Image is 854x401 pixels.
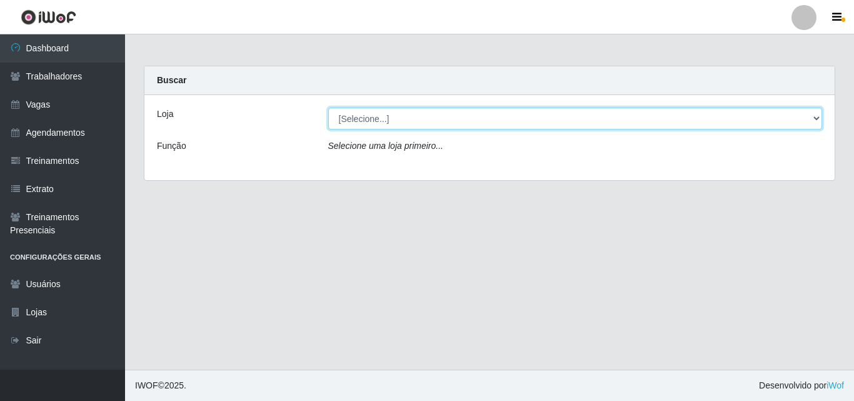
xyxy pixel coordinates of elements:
[157,108,173,121] label: Loja
[328,141,443,151] i: Selecione uma loja primeiro...
[157,140,186,153] label: Função
[135,380,158,390] span: IWOF
[135,379,186,392] span: © 2025 .
[157,75,186,85] strong: Buscar
[759,379,844,392] span: Desenvolvido por
[21,9,76,25] img: CoreUI Logo
[826,380,844,390] a: iWof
